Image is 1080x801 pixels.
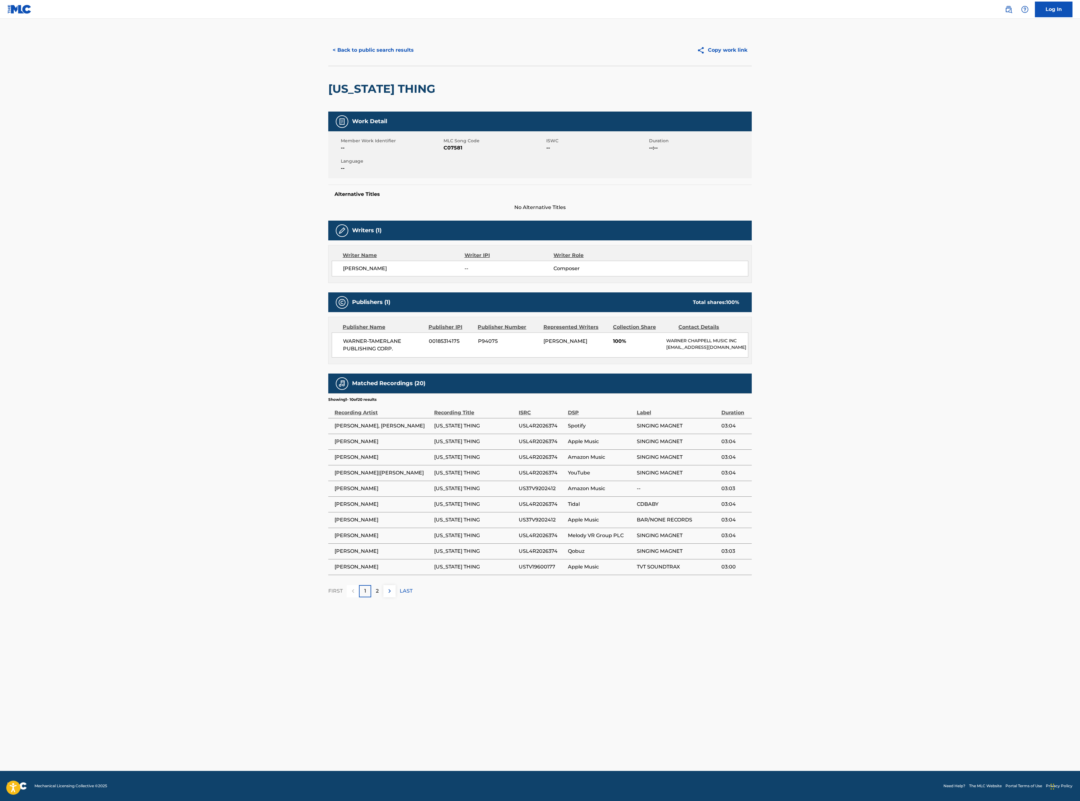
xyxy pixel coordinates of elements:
[678,323,739,331] div: Contact Details
[8,782,27,790] img: logo
[335,516,431,524] span: [PERSON_NAME]
[400,587,413,595] p: LAST
[721,453,749,461] span: 03:04
[568,500,634,508] span: Tidal
[335,422,431,430] span: [PERSON_NAME], [PERSON_NAME]
[328,204,752,211] span: No Alternative Titles
[343,252,465,259] div: Writer Name
[568,532,634,539] span: Melody VR Group PLC
[465,265,553,272] span: --
[343,338,424,353] span: WARNER-TAMERLANE PUBLISHING CORP.
[568,563,634,571] span: Apple Music
[434,532,516,539] span: [US_STATE] THING
[434,563,516,571] span: [US_STATE] THING
[568,485,634,492] span: Amazon Music
[352,299,390,306] h5: Publishers (1)
[637,485,718,492] span: --
[721,563,749,571] span: 03:00
[721,438,749,445] span: 03:04
[721,485,749,492] span: 03:03
[649,138,750,144] span: Duration
[434,485,516,492] span: [US_STATE] THING
[335,547,431,555] span: [PERSON_NAME]
[637,422,718,430] span: SINGING MAGNET
[969,783,1002,789] a: The MLC Website
[553,252,635,259] div: Writer Role
[444,138,545,144] span: MLC Song Code
[1005,783,1042,789] a: Portal Terms of Use
[341,165,442,172] span: --
[1002,3,1015,16] a: Public Search
[666,338,748,344] p: WARNER CHAPPELL MUSIC INC
[943,783,965,789] a: Need Help?
[328,82,439,96] h2: [US_STATE] THING
[478,323,538,331] div: Publisher Number
[328,42,418,58] button: < Back to public search results
[721,547,749,555] span: 03:03
[444,144,545,152] span: C07581
[335,532,431,539] span: [PERSON_NAME]
[338,299,346,306] img: Publishers
[434,402,516,416] div: Recording Title
[726,299,739,305] span: 100 %
[568,422,634,430] span: Spotify
[568,438,634,445] span: Apple Music
[352,227,382,234] h5: Writers (1)
[335,563,431,571] span: [PERSON_NAME]
[335,191,745,197] h5: Alternative Titles
[568,453,634,461] span: Amazon Music
[341,158,442,165] span: Language
[697,46,708,54] img: Copy work link
[519,532,565,539] span: USL4R2026374
[341,144,442,152] span: --
[338,118,346,125] img: Work Detail
[335,500,431,508] span: [PERSON_NAME]
[335,469,431,477] span: [PERSON_NAME]|[PERSON_NAME]
[519,516,565,524] span: US37V9202412
[721,469,749,477] span: 03:04
[434,438,516,445] span: [US_STATE] THING
[8,5,32,14] img: MLC Logo
[434,422,516,430] span: [US_STATE] THING
[568,469,634,477] span: YouTube
[543,323,608,331] div: Represented Writers
[328,587,343,595] p: FIRST
[1049,771,1080,801] iframe: Chat Widget
[376,587,379,595] p: 2
[568,547,634,555] span: Qobuz
[543,338,587,344] span: [PERSON_NAME]
[721,500,749,508] span: 03:04
[465,252,554,259] div: Writer IPI
[693,42,752,58] button: Copy work link
[1046,783,1072,789] a: Privacy Policy
[519,469,565,477] span: USL4R2026374
[519,438,565,445] span: USL4R2026374
[637,563,718,571] span: TVT SOUNDTRAX
[519,500,565,508] span: USL4R2026374
[666,344,748,351] p: [EMAIL_ADDRESS][DOMAIN_NAME]
[613,323,674,331] div: Collection Share
[1021,6,1029,13] img: help
[721,516,749,524] span: 03:04
[519,422,565,430] span: USL4R2026374
[34,783,107,789] span: Mechanical Licensing Collective © 2025
[568,516,634,524] span: Apple Music
[546,138,647,144] span: ISWC
[519,547,565,555] span: USL4R2026374
[519,563,565,571] span: USTV19600177
[721,422,749,430] span: 03:04
[352,380,425,387] h5: Matched Recordings (20)
[386,587,393,595] img: right
[519,402,565,416] div: ISRC
[364,587,366,595] p: 1
[434,469,516,477] span: [US_STATE] THING
[553,265,635,272] span: Composer
[637,453,718,461] span: SINGING MAGNET
[343,265,465,272] span: [PERSON_NAME]
[637,402,718,416] div: Label
[568,402,634,416] div: DSP
[335,453,431,461] span: [PERSON_NAME]
[434,547,516,555] span: [US_STATE] THING
[428,323,473,331] div: Publisher IPI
